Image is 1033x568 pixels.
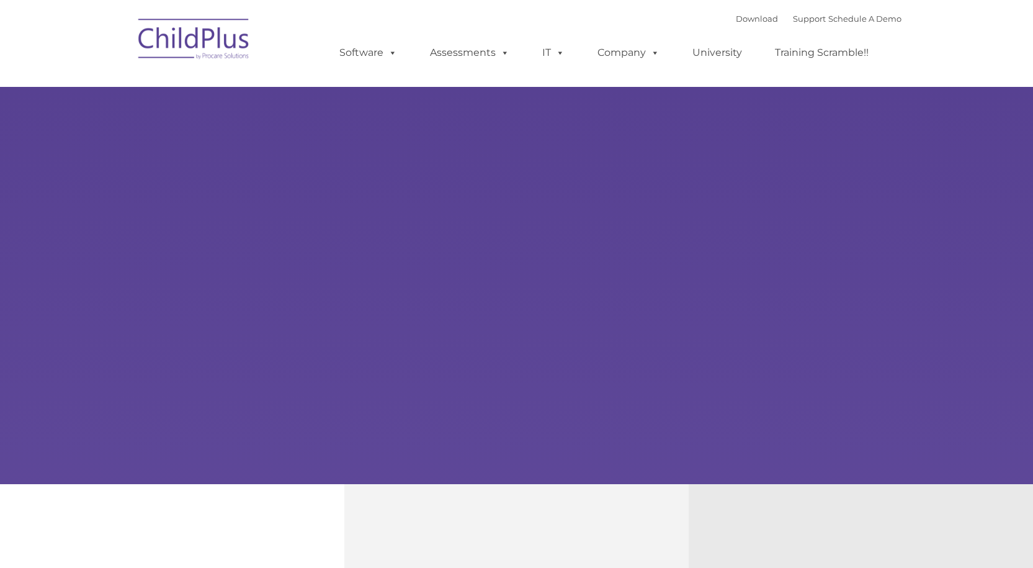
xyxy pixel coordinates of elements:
[680,40,754,65] a: University
[585,40,672,65] a: Company
[762,40,881,65] a: Training Scramble!!
[793,14,826,24] a: Support
[736,14,778,24] a: Download
[132,10,256,72] img: ChildPlus by Procare Solutions
[418,40,522,65] a: Assessments
[828,14,901,24] a: Schedule A Demo
[327,40,409,65] a: Software
[736,14,901,24] font: |
[530,40,577,65] a: IT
